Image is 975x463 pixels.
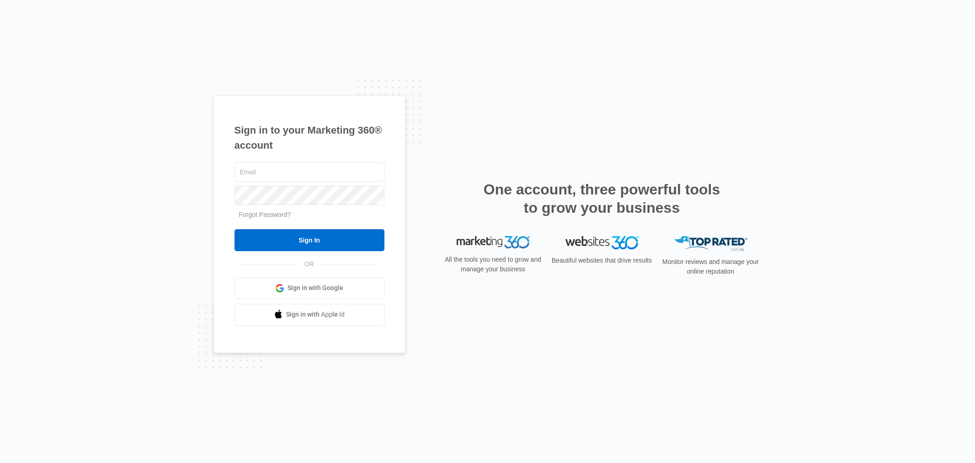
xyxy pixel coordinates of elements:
[286,310,345,319] span: Sign in with Apple Id
[551,256,653,265] p: Beautiful websites that drive results
[457,236,530,249] img: Marketing 360
[298,259,320,269] span: OR
[234,277,384,299] a: Sign in with Google
[565,236,639,249] img: Websites 360
[234,304,384,326] a: Sign in with Apple Id
[674,236,747,251] img: Top Rated Local
[234,229,384,251] input: Sign In
[288,283,343,293] span: Sign in with Google
[660,257,762,276] p: Monitor reviews and manage your online reputation
[442,255,544,274] p: All the tools you need to grow and manage your business
[234,123,384,153] h1: Sign in to your Marketing 360® account
[481,180,723,217] h2: One account, three powerful tools to grow your business
[239,211,291,218] a: Forgot Password?
[234,162,384,182] input: Email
